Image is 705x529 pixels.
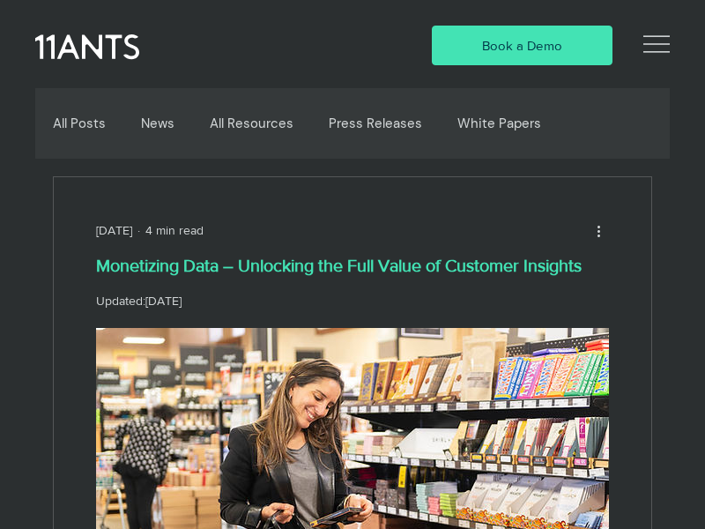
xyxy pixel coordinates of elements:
[329,115,422,131] a: Press Releases
[50,88,649,159] nav: Blog
[96,254,609,279] h1: Monetizing Data – Unlocking the Full Value of Customer Insights
[588,220,609,241] button: More actions
[643,31,670,57] svg: Open Site Navigation
[145,223,204,237] span: 4 min read
[210,115,293,131] a: All Resources
[96,292,609,310] p: Updated:
[145,294,182,308] span: 3 days ago
[96,223,132,237] span: May 2
[482,36,562,55] span: Book a Demo
[432,26,612,65] a: Book a Demo
[53,115,106,131] a: All Posts
[141,115,174,131] a: News
[457,115,541,131] a: White Papers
